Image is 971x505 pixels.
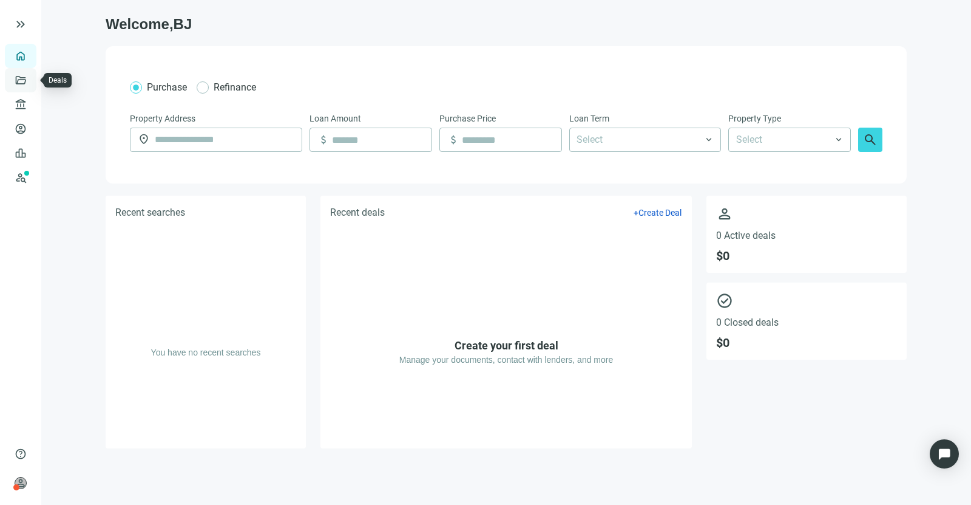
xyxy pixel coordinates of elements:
[930,439,959,469] div: Open Intercom Messenger
[439,112,496,125] span: Purchase Price
[716,205,897,222] span: person
[716,249,897,263] span: $ 0
[15,448,27,460] span: help
[106,15,907,34] h1: Welcome, BJ
[716,335,897,350] span: $ 0
[15,477,27,489] span: person
[633,207,682,218] button: +Create Deal
[130,112,195,125] span: Property Address
[858,128,882,152] button: search
[716,317,897,328] span: 0 Closed deals
[728,112,781,125] span: Property Type
[399,338,614,353] h5: Create your first deal
[147,81,187,93] span: Purchase
[447,134,459,146] span: attach_money
[330,205,385,220] h5: Recent deals
[634,208,638,218] span: +
[13,17,28,32] button: keyboard_double_arrow_right
[138,133,150,145] span: location_on
[317,134,330,146] span: attach_money
[638,208,682,218] span: Create Deal
[863,132,878,147] span: search
[310,112,361,125] span: Loan Amount
[214,81,256,93] span: Refinance
[115,205,185,220] h5: Recent searches
[399,355,614,365] span: Manage your documents, contact with lenders, and more
[15,98,23,111] span: account_balance
[151,348,261,357] span: You have no recent searches
[569,112,609,125] span: Loan Term
[716,292,897,309] span: check_circle
[716,230,897,241] span: 0 Active deals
